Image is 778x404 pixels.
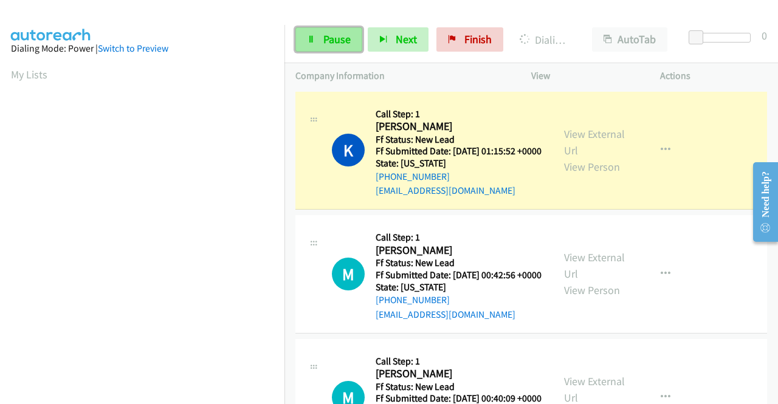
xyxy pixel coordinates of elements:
[564,283,620,297] a: View Person
[695,33,751,43] div: Delay between calls (in seconds)
[376,157,542,169] h5: State: [US_STATE]
[520,32,570,48] p: Dialing [PERSON_NAME]
[564,250,625,281] a: View External Url
[464,32,492,46] span: Finish
[376,269,542,281] h5: Ff Submitted Date: [DATE] 00:42:56 +0000
[564,160,620,174] a: View Person
[11,67,47,81] a: My Lists
[376,294,450,306] a: [PHONE_NUMBER]
[376,231,542,244] h5: Call Step: 1
[376,120,538,134] h2: [PERSON_NAME]
[376,108,542,120] h5: Call Step: 1
[376,381,542,393] h5: Ff Status: New Lead
[376,309,515,320] a: [EMAIL_ADDRESS][DOMAIN_NAME]
[743,154,778,250] iframe: Resource Center
[396,32,417,46] span: Next
[592,27,667,52] button: AutoTab
[295,69,509,83] p: Company Information
[376,367,538,381] h2: [PERSON_NAME]
[436,27,503,52] a: Finish
[332,134,365,166] h1: K
[98,43,168,54] a: Switch to Preview
[376,185,515,196] a: [EMAIL_ADDRESS][DOMAIN_NAME]
[332,258,365,290] h1: M
[660,69,767,83] p: Actions
[376,145,542,157] h5: Ff Submitted Date: [DATE] 01:15:52 +0000
[376,171,450,182] a: [PHONE_NUMBER]
[295,27,362,52] a: Pause
[531,69,638,83] p: View
[762,27,767,44] div: 0
[376,244,538,258] h2: [PERSON_NAME]
[376,257,542,269] h5: Ff Status: New Lead
[11,41,274,56] div: Dialing Mode: Power |
[376,355,542,368] h5: Call Step: 1
[376,281,542,293] h5: State: [US_STATE]
[376,134,542,146] h5: Ff Status: New Lead
[564,127,625,157] a: View External Url
[368,27,429,52] button: Next
[323,32,351,46] span: Pause
[332,258,365,290] div: The call is yet to be attempted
